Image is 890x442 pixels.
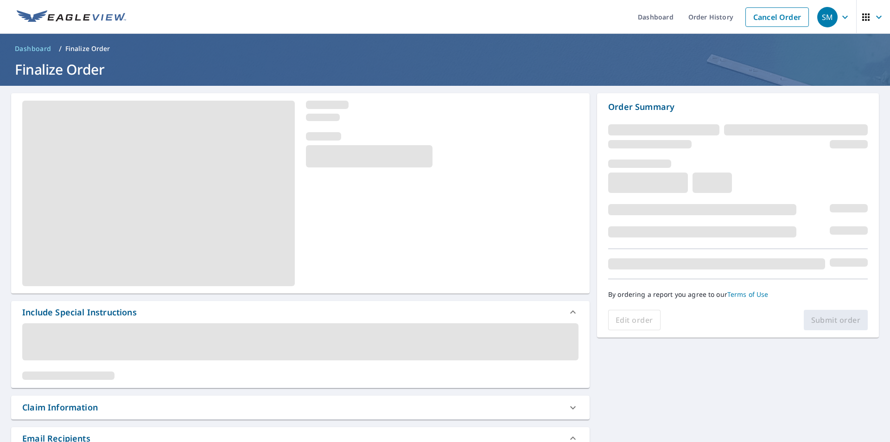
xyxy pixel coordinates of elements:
nav: breadcrumb [11,41,879,56]
div: Include Special Instructions [11,301,590,323]
p: Finalize Order [65,44,110,53]
h1: Finalize Order [11,60,879,79]
div: Claim Information [22,401,98,414]
div: Claim Information [11,396,590,419]
a: Cancel Order [745,7,809,27]
li: / [59,43,62,54]
div: SM [817,7,838,27]
p: By ordering a report you agree to our [608,290,868,299]
a: Dashboard [11,41,55,56]
div: Include Special Instructions [22,306,137,319]
img: EV Logo [17,10,126,24]
p: Order Summary [608,101,868,113]
span: Dashboard [15,44,51,53]
a: Terms of Use [727,290,769,299]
